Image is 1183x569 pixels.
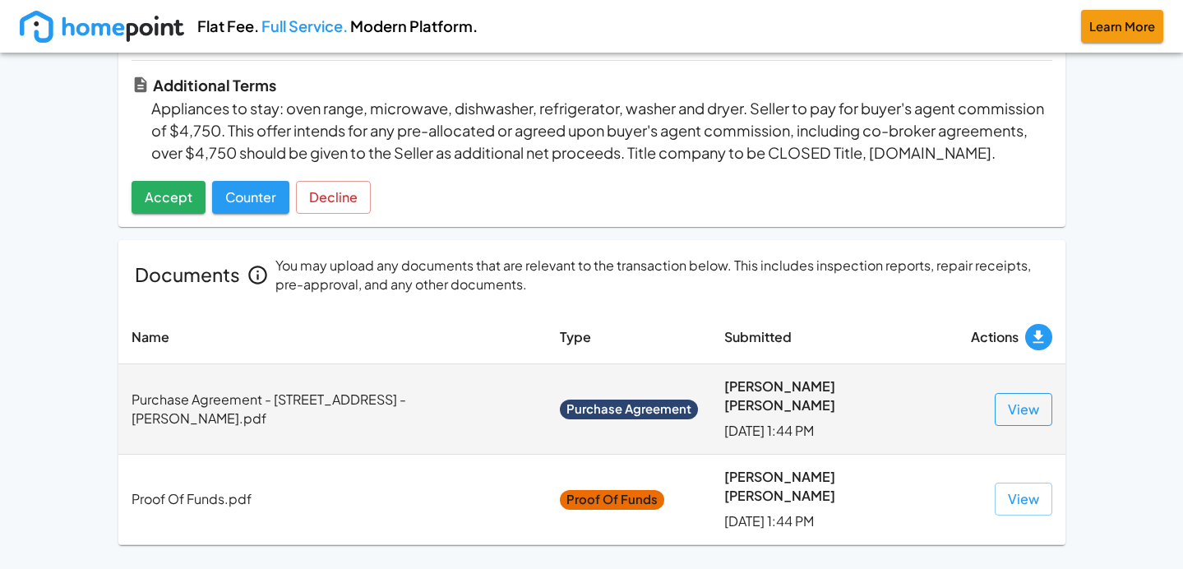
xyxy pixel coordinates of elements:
h6: Documents [135,260,240,290]
p: Appliances to stay: oven range, microwave, dishwasher, refrigerator, washer and dryer. Seller to ... [151,97,1052,164]
td: Proof Of Funds.pdf [118,455,547,545]
span: Proof Of Funds [560,491,664,508]
p: Name [132,328,534,347]
button: Decline [296,181,371,214]
p: You may upload any documents that are relevant to the transaction below. This includes inspection... [275,257,1049,294]
p: Flat Fee. Modern Platform. [197,15,478,37]
button: Counter [212,181,289,214]
p: [DATE] 1:44 PM [724,512,945,531]
button: View [995,483,1052,516]
p: [PERSON_NAME] [PERSON_NAME] [724,377,945,415]
span: Purchase Agreement [560,400,698,418]
button: Learn More [1081,10,1163,43]
p: [DATE] 1:44 PM [724,422,945,441]
p: [PERSON_NAME] [PERSON_NAME] [724,468,945,506]
img: new_logo_light.png [20,11,184,43]
button: Accept [132,181,206,214]
p: Submitted [724,328,945,347]
p: Type [560,328,698,347]
button: View [995,393,1052,426]
td: Purchase Agreement - [STREET_ADDRESS] - [PERSON_NAME].pdf [118,364,547,455]
span: Full Service. [261,16,348,35]
a: View [995,489,1052,507]
p: Actions [971,328,1019,347]
button: Download All as PDF [1025,324,1052,351]
p: Additional Terms [153,74,276,96]
a: View [995,399,1052,416]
